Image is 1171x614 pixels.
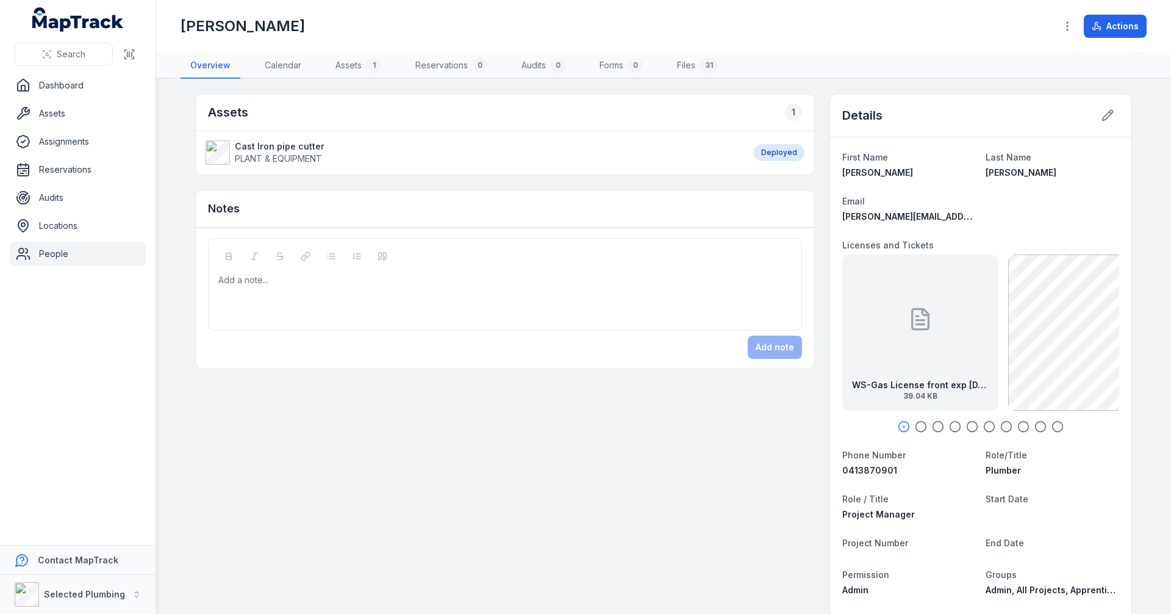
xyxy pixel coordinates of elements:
h1: [PERSON_NAME] [181,16,305,36]
a: Files31 [667,53,728,79]
div: 0 [551,58,565,73]
span: End Date [986,538,1024,548]
a: Reservations0 [406,53,497,79]
a: Assets [10,101,146,126]
span: Plumber [986,465,1021,475]
span: Role/Title [986,450,1027,460]
span: [PERSON_NAME] [986,167,1056,178]
a: Overview [181,53,240,79]
span: Project Manager [842,509,915,519]
a: Locations [10,214,146,238]
h2: Assets [208,104,248,121]
span: Permission [842,569,889,580]
span: Start Date [986,494,1028,504]
strong: WS-Gas License front exp [DATE] [852,379,989,391]
a: Forms0 [590,53,653,79]
div: Deployed [754,144,804,161]
span: Admin [842,585,868,595]
a: Reservations [10,157,146,182]
h2: Details [842,107,883,124]
a: Calendar [255,53,311,79]
a: MapTrack [32,7,124,32]
strong: Cast Iron pipe cutter [235,140,324,153]
a: Assets1 [326,53,391,79]
span: [PERSON_NAME][EMAIL_ADDRESS][DOMAIN_NAME] [842,211,1060,222]
span: PLANT & EQUIPMENT [235,153,322,164]
div: 1 [785,104,802,121]
span: Groups [986,569,1017,580]
span: Role / Title [842,494,889,504]
span: Search [57,48,85,60]
div: 1 [367,58,381,73]
a: Cast Iron pipe cutterPLANT & EQUIPMENT [206,140,742,165]
span: Email [842,196,865,206]
button: Search [15,43,113,66]
a: Audits0 [512,53,575,79]
span: Phone Number [842,450,906,460]
h3: Notes [208,200,240,217]
a: Assignments [10,129,146,154]
a: People [10,242,146,266]
span: Last Name [986,152,1031,162]
span: [PERSON_NAME] [842,167,913,178]
div: 0 [473,58,487,73]
span: 39.04 KB [852,391,989,401]
button: Actions [1084,15,1147,38]
strong: Contact MapTrack [38,555,118,565]
a: Audits [10,186,146,210]
span: Licenses and Tickets [842,240,934,250]
div: 0 [628,58,643,73]
span: Project Number [842,538,908,548]
span: First Name [842,152,888,162]
div: 31 [700,58,718,73]
span: 0413870901 [842,465,897,475]
a: Dashboard [10,73,146,98]
strong: Selected Plumbing [44,589,125,599]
